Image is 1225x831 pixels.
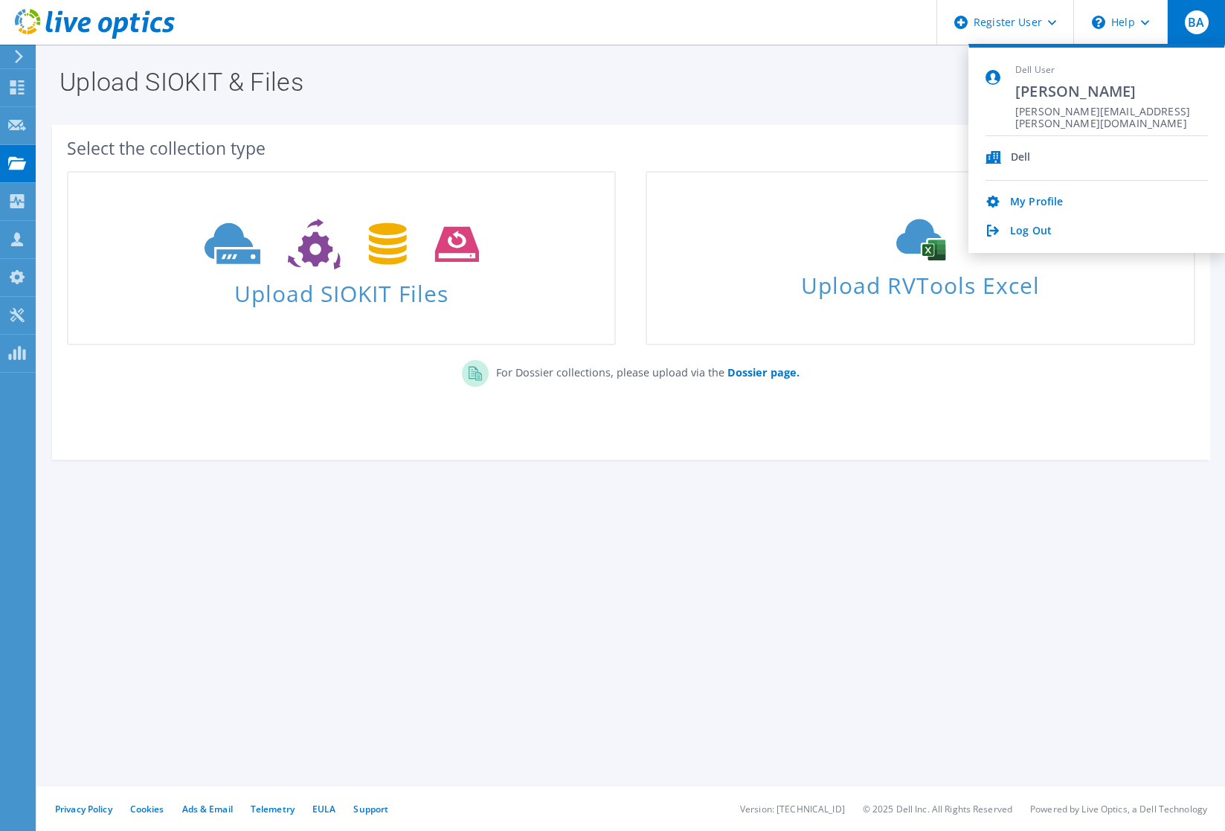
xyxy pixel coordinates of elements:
span: Upload RVTools Excel [647,266,1193,298]
div: Dell [1011,151,1031,165]
li: Powered by Live Optics, a Dell Technology [1030,803,1207,815]
a: My Profile [1010,196,1063,210]
li: Version: [TECHNICAL_ID] [740,803,845,815]
a: Log Out [1010,225,1052,239]
span: [PERSON_NAME] [1015,81,1208,101]
p: For Dossier collections, please upload via the [489,360,800,381]
li: © 2025 Dell Inc. All Rights Reserved [863,803,1012,815]
b: Dossier page. [727,365,800,379]
span: BA [1185,10,1209,34]
a: Support [353,803,388,815]
a: Telemetry [251,803,295,815]
a: Privacy Policy [55,803,112,815]
a: Cookies [130,803,164,815]
a: Ads & Email [182,803,233,815]
svg: \n [1092,16,1105,29]
a: Upload RVTools Excel [646,171,1195,345]
a: Dossier page. [724,365,800,379]
a: Upload SIOKIT Files [67,171,616,345]
span: Dell User [1015,64,1208,77]
span: [PERSON_NAME][EMAIL_ADDRESS][PERSON_NAME][DOMAIN_NAME] [1015,106,1208,120]
h1: Upload SIOKIT & Files [60,69,1195,94]
span: Upload SIOKIT Files [68,273,614,305]
div: Select the collection type [67,140,1195,156]
a: EULA [312,803,335,815]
